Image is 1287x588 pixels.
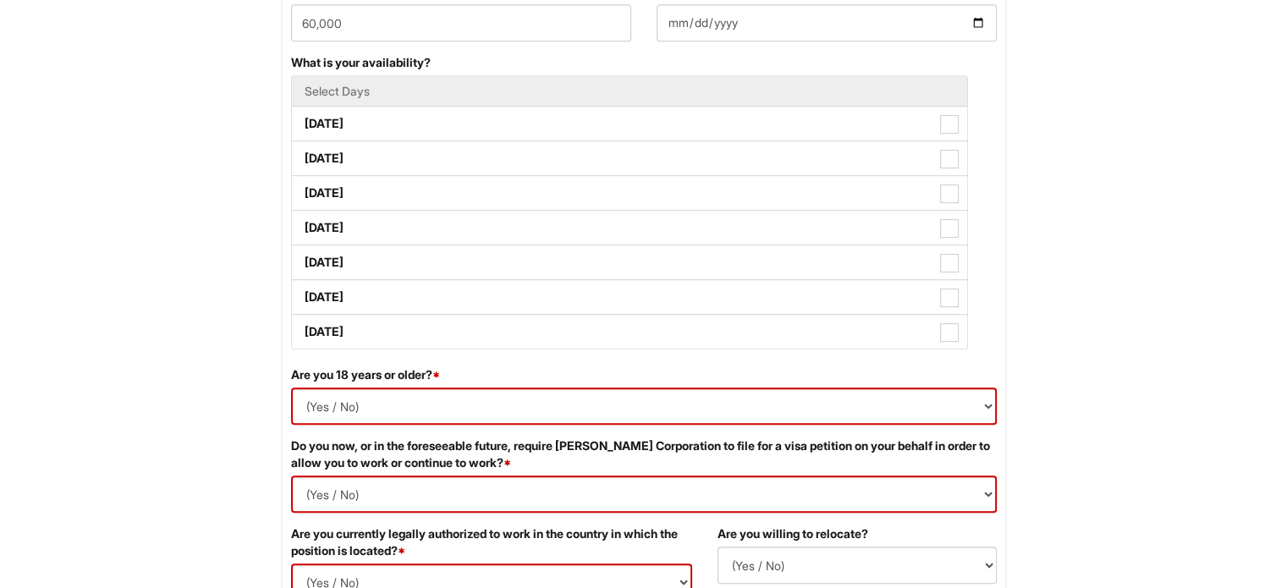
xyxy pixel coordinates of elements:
label: Are you willing to relocate? [718,525,868,542]
label: What is your availability? [291,54,431,71]
label: [DATE] [292,141,967,175]
label: Are you currently legally authorized to work in the country in which the position is located? [291,525,692,559]
label: [DATE] [292,280,967,314]
select: (Yes / No) [291,475,997,513]
h5: Select Days [305,85,954,97]
label: [DATE] [292,211,967,245]
label: Do you now, or in the foreseeable future, require [PERSON_NAME] Corporation to file for a visa pe... [291,437,997,471]
select: (Yes / No) [291,387,997,425]
label: [DATE] [292,107,967,140]
label: [DATE] [292,176,967,210]
label: Are you 18 years or older? [291,366,440,383]
select: (Yes / No) [718,547,997,584]
input: Preferred Salary/Rate [291,4,631,41]
label: [DATE] [292,245,967,279]
label: [DATE] [292,315,967,349]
